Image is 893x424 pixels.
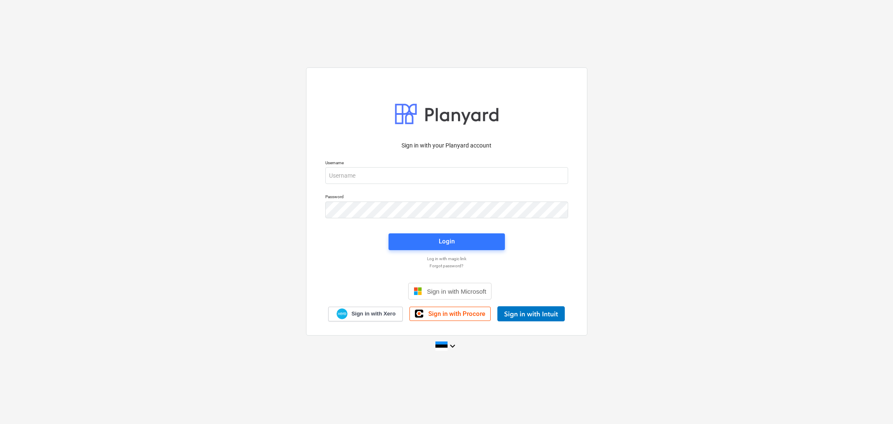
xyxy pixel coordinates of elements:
[325,141,568,150] p: Sign in with your Planyard account
[439,236,455,247] div: Login
[325,194,568,201] p: Password
[351,310,395,318] span: Sign in with Xero
[448,341,458,351] i: keyboard_arrow_down
[389,233,505,250] button: Login
[428,310,485,318] span: Sign in with Procore
[337,308,347,320] img: Xero logo
[409,307,491,321] a: Sign in with Procore
[321,256,572,261] a: Log in with magic link
[325,167,568,184] input: Username
[321,263,572,269] a: Forgot password?
[427,288,486,295] span: Sign in with Microsoft
[328,307,403,321] a: Sign in with Xero
[414,287,422,295] img: Microsoft logo
[325,160,568,167] p: Username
